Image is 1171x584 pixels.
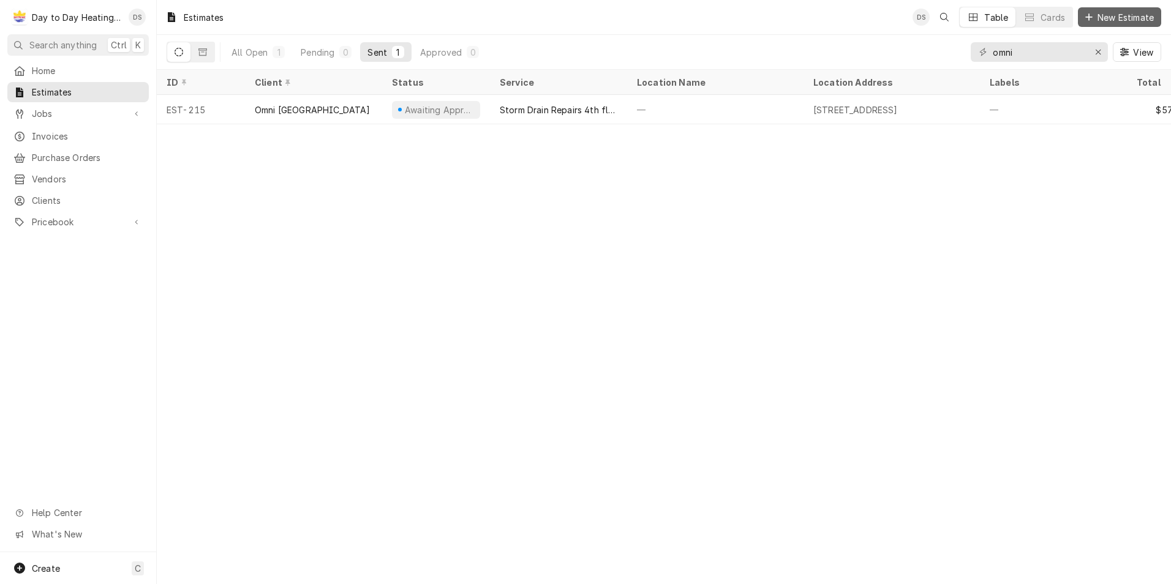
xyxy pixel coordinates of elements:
[32,506,141,519] span: Help Center
[32,151,143,164] span: Purchase Orders
[32,107,124,120] span: Jobs
[7,212,149,232] a: Go to Pricebook
[275,46,282,59] div: 1
[993,42,1085,62] input: Keyword search
[32,215,124,228] span: Pricebook
[11,9,28,26] div: D
[913,9,930,26] div: DS
[1113,42,1161,62] button: View
[32,528,141,541] span: What's New
[394,46,402,59] div: 1
[392,76,478,89] div: Status
[32,173,143,185] span: Vendors
[1131,46,1156,59] span: View
[232,46,268,59] div: All Open
[367,46,387,59] div: Sent
[7,148,149,168] a: Purchase Orders
[984,11,1008,24] div: Table
[7,190,149,211] a: Clients
[7,61,149,81] a: Home
[500,76,615,89] div: Service
[32,563,60,574] span: Create
[32,86,143,99] span: Estimates
[135,562,141,575] span: C
[7,524,149,544] a: Go to What's New
[301,46,334,59] div: Pending
[500,103,617,116] div: Storm Drain Repairs 4th floor
[990,76,1117,89] div: Labels
[7,126,149,146] a: Invoices
[627,95,804,124] div: —
[913,9,930,26] div: David Silvestre's Avatar
[1078,7,1161,27] button: New Estimate
[813,103,898,116] div: [STREET_ADDRESS]
[935,7,954,27] button: Open search
[135,39,141,51] span: K
[7,34,149,56] button: Search anythingCtrlK
[1088,42,1108,62] button: Erase input
[7,169,149,189] a: Vendors
[129,9,146,26] div: DS
[420,46,462,59] div: Approved
[813,76,968,89] div: Location Address
[255,76,370,89] div: Client
[342,46,349,59] div: 0
[29,39,97,51] span: Search anything
[11,9,28,26] div: Day to Day Heating and Cooling's Avatar
[111,39,127,51] span: Ctrl
[980,95,1127,124] div: —
[32,130,143,143] span: Invoices
[32,64,143,77] span: Home
[469,46,476,59] div: 0
[7,82,149,102] a: Estimates
[157,95,245,124] div: EST-215
[7,103,149,124] a: Go to Jobs
[404,103,475,116] div: Awaiting Approval
[167,76,233,89] div: ID
[1095,11,1156,24] span: New Estimate
[129,9,146,26] div: David Silvestre's Avatar
[255,103,371,116] div: Omni [GEOGRAPHIC_DATA]
[7,503,149,523] a: Go to Help Center
[32,194,143,207] span: Clients
[32,11,122,24] div: Day to Day Heating and Cooling
[637,76,791,89] div: Location Name
[1041,11,1065,24] div: Cards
